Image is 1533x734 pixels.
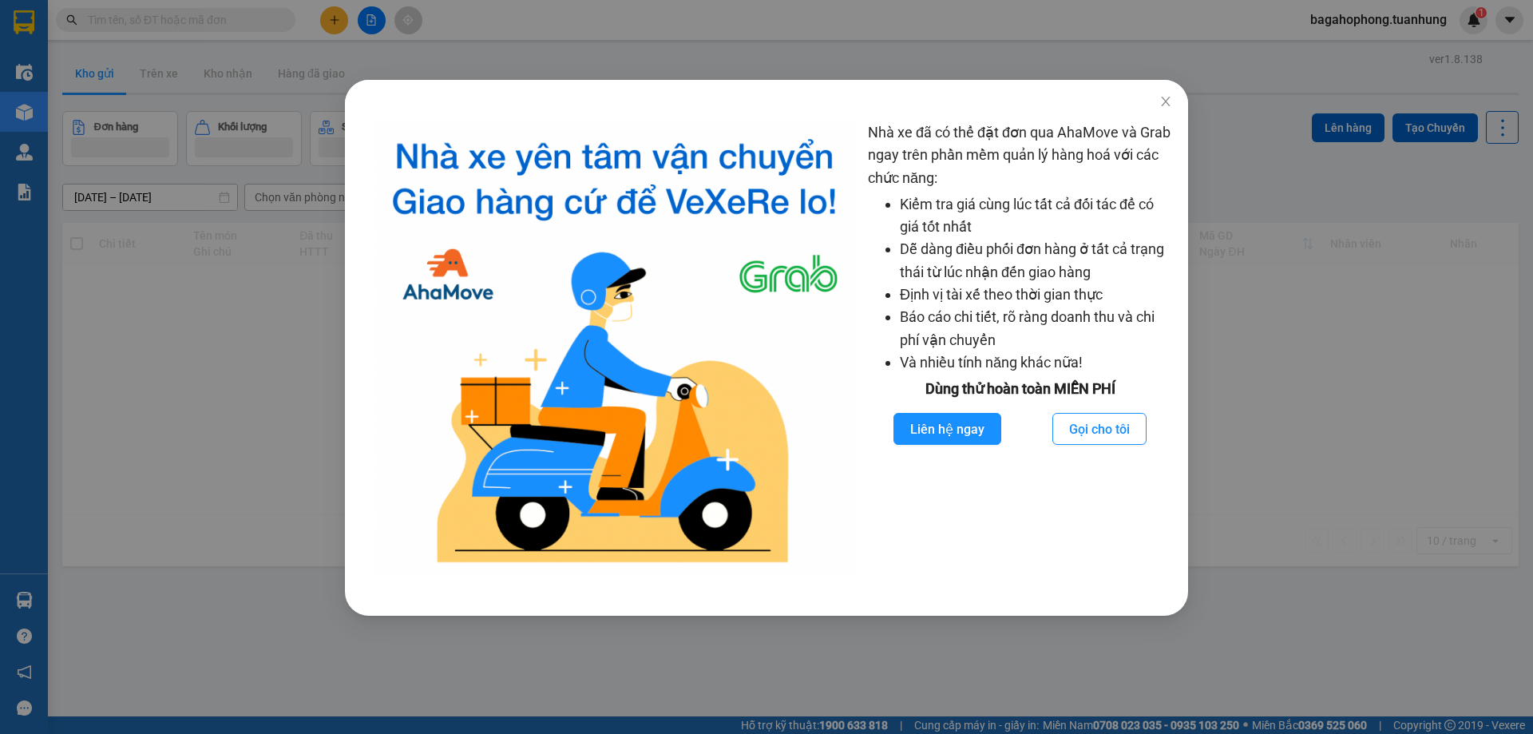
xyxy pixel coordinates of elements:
[900,193,1172,239] li: Kiểm tra giá cùng lúc tất cả đối tác để có giá tốt nhất
[910,419,984,439] span: Liên hệ ngay
[900,284,1172,306] li: Định vị tài xế theo thời gian thực
[900,306,1172,351] li: Báo cáo chi tiết, rõ ràng doanh thu và chi phí vận chuyển
[374,121,855,576] img: logo
[900,238,1172,284] li: Dễ dàng điều phối đơn hàng ở tất cả trạng thái từ lúc nhận đến giao hàng
[893,413,1001,445] button: Liên hệ ngay
[900,351,1172,374] li: Và nhiều tính năng khác nữa!
[1069,419,1130,439] span: Gọi cho tôi
[868,121,1172,576] div: Nhà xe đã có thể đặt đơn qua AhaMove và Grab ngay trên phần mềm quản lý hàng hoá với các chức năng:
[1143,80,1188,125] button: Close
[1159,95,1172,108] span: close
[1052,413,1147,445] button: Gọi cho tôi
[868,378,1172,400] div: Dùng thử hoàn toàn MIỄN PHÍ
